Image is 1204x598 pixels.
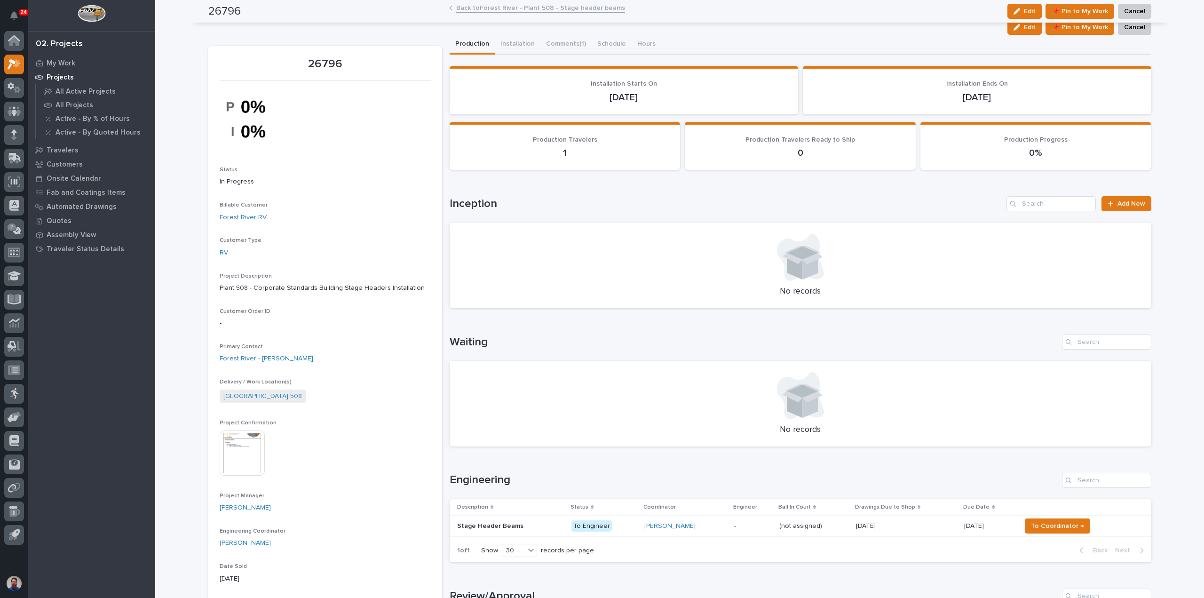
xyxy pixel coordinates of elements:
button: users-avatar [4,574,24,593]
a: Traveler Status Details [28,242,155,256]
a: Travelers [28,143,155,157]
button: Cancel [1118,20,1151,35]
p: Description [457,502,488,512]
p: Due Date [963,502,990,512]
a: Active - By % of Hours [36,112,155,125]
div: 02. Projects [36,39,83,49]
p: 0% [932,147,1140,159]
p: Drawings Due to Shop [855,502,915,512]
p: 26796 [220,57,431,71]
span: Add New [1117,200,1145,207]
span: Engineering Coordinator [220,528,285,534]
button: Notifications [4,6,24,25]
span: Back [1087,546,1108,555]
a: Forest River - [PERSON_NAME] [220,354,313,364]
p: All Projects [55,101,93,110]
p: - [220,319,431,328]
p: [DATE] [220,574,431,584]
button: To Coordinator → [1025,518,1090,534]
p: [DATE] [814,92,1140,103]
div: Notifications24 [12,11,24,26]
span: Status [220,167,238,173]
span: Cancel [1124,22,1145,33]
span: Edit [1024,23,1036,32]
p: Customers [47,160,83,169]
p: - [734,522,772,530]
p: 24 [21,9,27,16]
p: records per page [541,547,594,555]
a: Customers [28,157,155,171]
p: Active - By % of Hours [55,115,130,123]
span: Customer Order ID [220,309,270,314]
p: Assembly View [47,231,96,239]
a: All Active Projects [36,85,155,98]
a: Forest River RV [220,213,267,223]
button: Back [1072,546,1111,555]
img: Workspace Logo [78,5,105,22]
span: Production Progress [1004,136,1068,143]
p: In Progress [220,177,431,187]
p: [DATE] [964,522,1014,530]
p: No records [461,425,1140,435]
input: Search [1062,473,1151,488]
a: Back toForest River - Plant 508 - Stage header beams [456,2,625,13]
span: Project Confirmation [220,420,277,426]
span: Production Travelers [533,136,597,143]
span: Next [1115,546,1136,555]
div: 30 [502,546,525,556]
button: Comments (1) [540,35,592,55]
p: (not assigned) [779,520,824,530]
p: Active - By Quoted Hours [55,128,141,137]
a: Add New [1101,196,1151,211]
p: 1 [461,147,669,159]
p: Quotes [47,217,71,225]
button: Hours [632,35,661,55]
a: Onsite Calendar [28,171,155,185]
h1: Waiting [450,335,1058,349]
a: Quotes [28,214,155,228]
span: Delivery / Work Location(s) [220,379,292,385]
p: 0 [696,147,904,159]
p: Stage Header Beams [457,520,525,530]
span: Installation Starts On [591,80,657,87]
p: My Work [47,59,75,68]
div: To Engineer [571,520,612,532]
a: Fab and Coatings Items [28,185,155,199]
a: My Work [28,56,155,70]
span: Primary Contact [220,344,263,350]
input: Search [1062,335,1151,350]
span: Production Travelers Ready to Ship [745,136,855,143]
button: Installation [495,35,540,55]
a: All Projects [36,98,155,112]
button: Edit [1007,20,1042,35]
p: Traveler Status Details [47,245,124,254]
span: Project Manager [220,493,264,499]
h1: Engineering [450,473,1058,487]
span: 📌 Pin to My Work [1052,22,1108,33]
h1: Inception [450,197,1003,211]
a: [PERSON_NAME] [220,503,271,513]
button: 📌 Pin to My Work [1046,20,1114,35]
p: Onsite Calendar [47,175,101,183]
a: [PERSON_NAME] [220,538,271,548]
p: Travelers [47,146,79,155]
p: [DATE] [461,92,787,103]
a: Automated Drawings [28,199,155,214]
a: RV [220,248,228,258]
a: Active - By Quoted Hours [36,126,155,139]
span: Project Description [220,273,272,279]
tr: Stage Header BeamsStage Header Beams To Engineer[PERSON_NAME] -(not assigned)(not assigned) [DATE... [450,515,1151,536]
a: Assembly View [28,228,155,242]
a: [GEOGRAPHIC_DATA] 508 [223,391,302,401]
p: Status [570,502,588,512]
input: Search [1006,196,1096,211]
p: No records [461,287,1140,297]
p: Ball In Court [778,502,811,512]
img: -BHe5Tz8pBlRpYIczWZfcdqbAITpKl1uOtS9Q5hoa3s [220,87,290,151]
p: [DATE] [856,520,878,530]
button: Schedule [592,35,632,55]
p: All Active Projects [55,88,116,96]
button: Production [450,35,495,55]
p: Automated Drawings [47,203,117,211]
